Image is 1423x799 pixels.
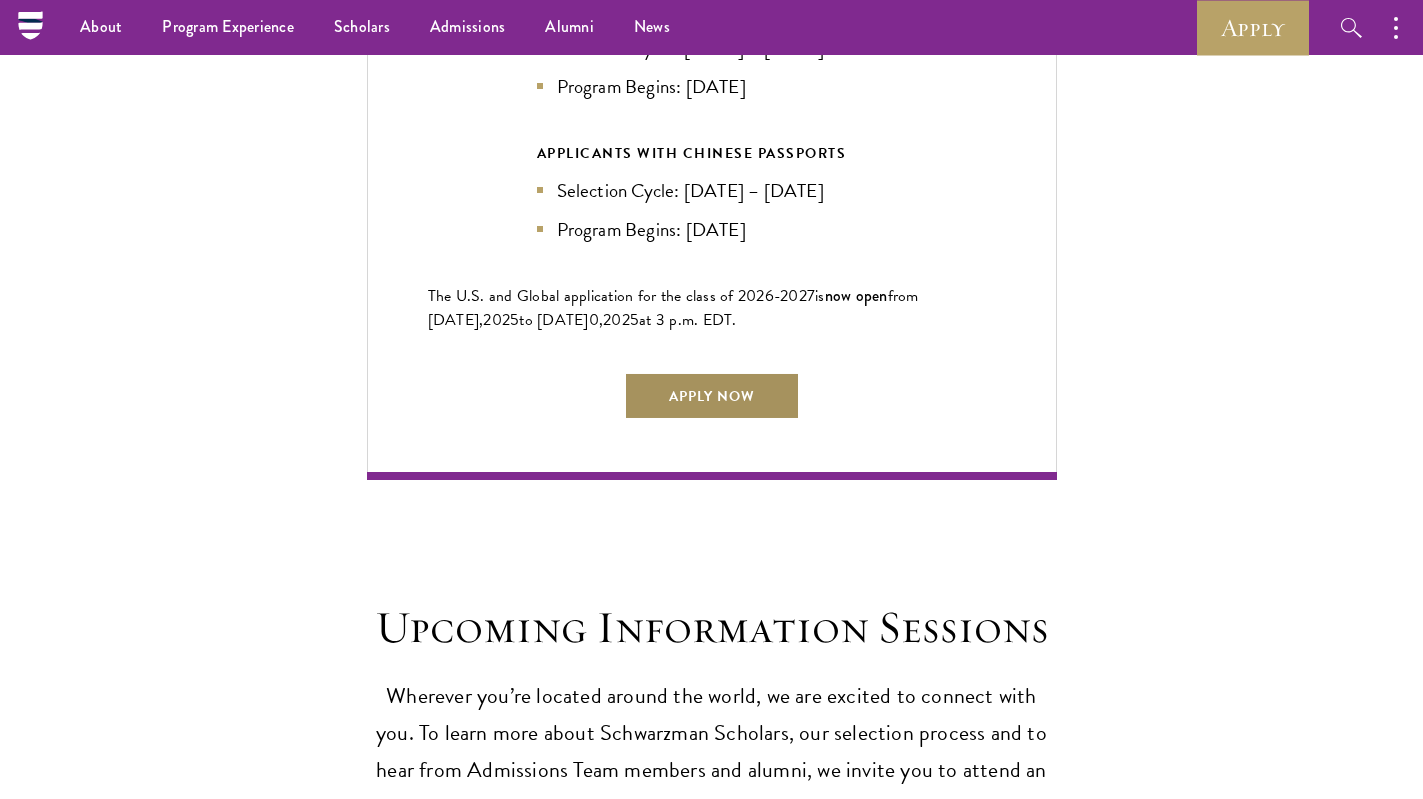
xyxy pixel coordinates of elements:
span: 5 [510,308,519,332]
li: Program Begins: [DATE] [537,215,887,244]
span: now open [825,284,888,307]
span: 7 [807,284,815,308]
span: -202 [774,284,807,308]
span: 6 [765,284,774,308]
span: , [599,308,603,332]
span: 202 [603,308,630,332]
li: Program Begins: [DATE] [537,72,887,101]
div: APPLICANTS WITH CHINESE PASSPORTS [537,141,887,166]
span: The U.S. and Global application for the class of 202 [428,284,765,308]
span: from [DATE], [428,284,919,332]
li: Selection Cycle: [DATE] – [DATE] [537,176,887,205]
span: is [815,284,825,308]
h2: Upcoming Information Sessions [367,600,1057,656]
span: to [DATE] [519,308,588,332]
span: 0 [589,308,599,332]
span: 5 [630,308,639,332]
a: Apply Now [624,372,800,420]
span: 202 [483,308,510,332]
span: at 3 p.m. EDT. [639,308,737,332]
